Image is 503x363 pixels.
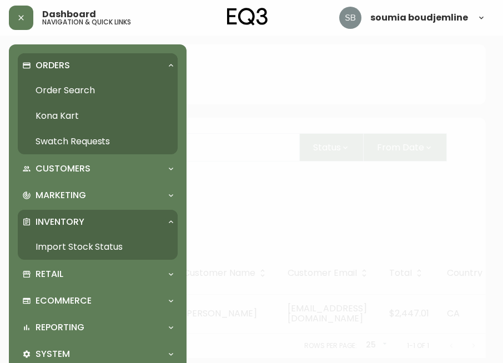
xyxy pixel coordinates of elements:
p: Inventory [36,216,84,228]
img: logo [227,8,268,26]
p: Ecommerce [36,295,92,307]
h5: navigation & quick links [42,19,131,26]
a: Import Stock Status [18,234,178,260]
a: Order Search [18,78,178,103]
span: Dashboard [42,10,96,19]
div: Customers [18,157,178,181]
div: Retail [18,262,178,286]
div: Inventory [18,210,178,234]
p: Reporting [36,321,84,334]
a: Swatch Requests [18,129,178,154]
div: Orders [18,53,178,78]
p: Customers [36,163,90,175]
div: Marketing [18,183,178,208]
img: 83621bfd3c61cadf98040c636303d86a [339,7,361,29]
p: System [36,348,70,360]
div: Ecommerce [18,289,178,313]
p: Retail [36,268,63,280]
a: Kona Kart [18,103,178,129]
div: Reporting [18,315,178,340]
p: Orders [36,59,70,72]
span: soumia boudjemline [370,13,468,22]
p: Marketing [36,189,86,201]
